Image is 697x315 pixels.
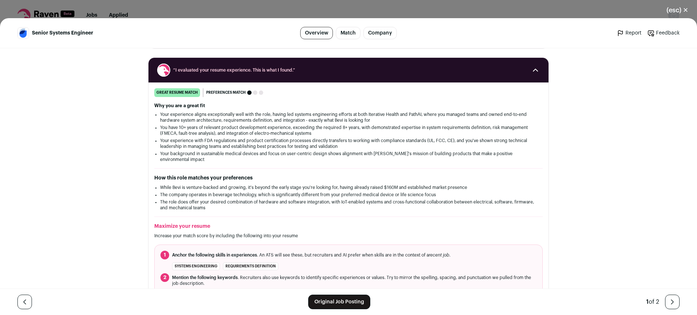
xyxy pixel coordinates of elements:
span: 2 [160,273,169,282]
li: While Bevi is venture-backed and growing, it's beyond the early stage you're looking for, having ... [160,185,537,190]
p: Increase your match score by including the following into your resume [154,233,543,239]
h2: Maximize your resume [154,223,543,230]
a: Overview [300,27,333,39]
span: 1 [160,251,169,259]
a: Match [336,27,360,39]
li: The company operates in beverage technology, which is significantly different from your preferred... [160,192,537,198]
a: Original Job Posting [308,295,370,309]
li: The role does offer your desired combination of hardware and software integration, with IoT-enabl... [160,199,537,211]
span: Mention the following keywords [172,275,238,280]
li: Your experience aligns exceptionally well with the role, having led systems engineering efforts a... [160,112,537,123]
li: Your experience with FDA regulations and product certification processes directly transfers to wo... [160,138,537,149]
img: 1e33b6b4d9f0f82fb4fdcb804885b83b23558a5cde2626cb37727ad0b995e3ab.jpg [18,28,29,39]
div: great resume match [154,88,200,97]
a: Company [363,27,397,39]
span: 1 [646,299,649,305]
span: Anchor the following skills in experiences [172,253,257,257]
li: requirements definition [223,262,278,270]
li: systems engineering [172,262,220,270]
h2: Why you are a great fit [154,103,543,109]
a: Feedback [647,29,680,37]
span: . An ATS will see these, but recruiters and AI prefer when skills are in the context of a [172,252,451,258]
div: of 2 [646,298,659,306]
li: Your background in sustainable medical devices and focus on user-centric design shows alignment w... [160,151,537,162]
h2: How this role matches your preferences [154,174,543,182]
span: Preferences match [206,89,246,96]
a: Report [617,29,641,37]
li: You have 10+ years of relevant product development experience, exceeding the required 8+ years, w... [160,125,537,136]
span: . Recruiters also use keywords to identify specific experiences or values. Try to mirror the spel... [172,275,537,286]
span: “I evaluated your resume experience. This is what I found.” [173,67,524,73]
button: Close modal [658,2,697,18]
span: Senior Systems Engineer [32,29,93,37]
i: recent job. [429,253,451,257]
